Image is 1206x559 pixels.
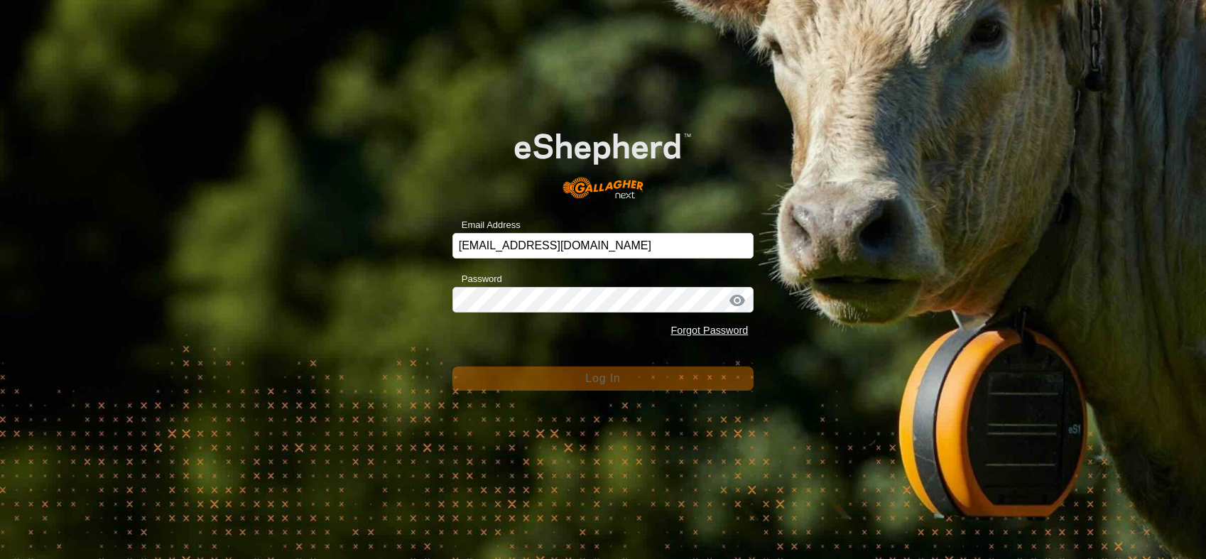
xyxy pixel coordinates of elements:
span: Log In [585,372,620,384]
button: Log In [452,367,754,391]
label: Password [452,272,502,286]
img: E-shepherd Logo [482,108,724,211]
label: Email Address [452,218,521,232]
a: Forgot Password [670,325,748,336]
input: Email Address [452,233,754,259]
